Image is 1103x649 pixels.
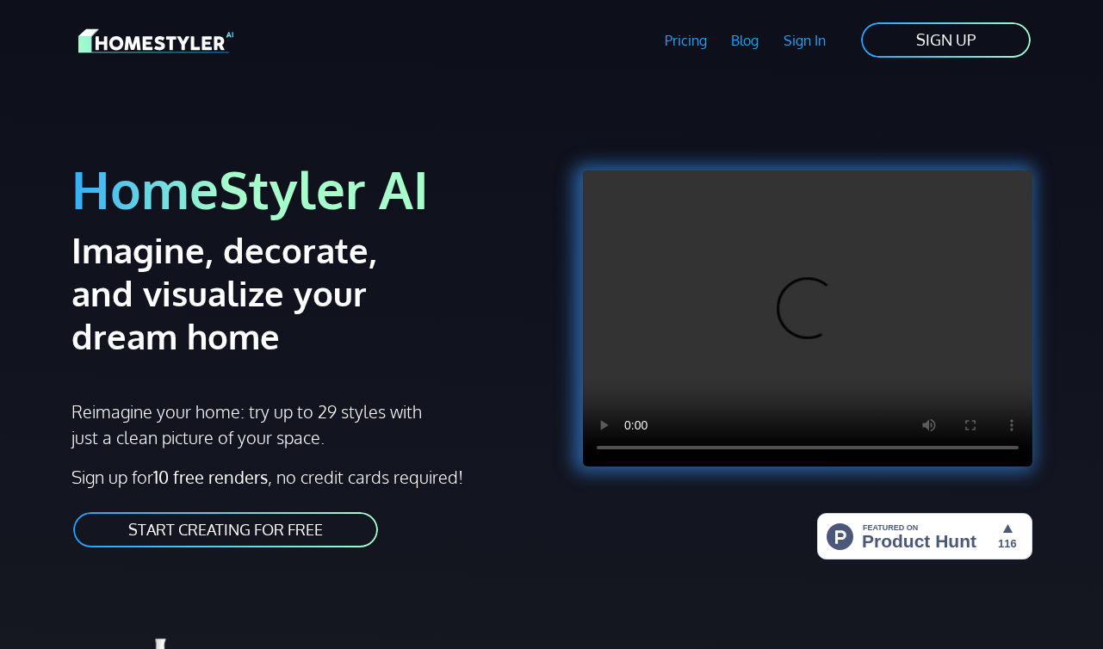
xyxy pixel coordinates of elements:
[652,21,719,60] a: Pricing
[71,228,448,357] h2: Imagine, decorate, and visualize your dream home
[78,26,233,56] img: HomeStyler AI logo
[719,21,771,60] a: Blog
[859,21,1032,59] a: SIGN UP
[71,464,542,490] p: Sign up for , no credit cards required!
[71,157,542,221] h1: HomeStyler AI
[771,21,839,60] a: Sign In
[153,466,268,488] strong: 10 free renders
[71,399,424,450] p: Reimagine your home: try up to 29 styles with just a clean picture of your space.
[817,513,1032,559] img: HomeStyler AI - Interior Design Made Easy: One Click to Your Dream Home | Product Hunt
[71,510,380,549] a: START CREATING FOR FREE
